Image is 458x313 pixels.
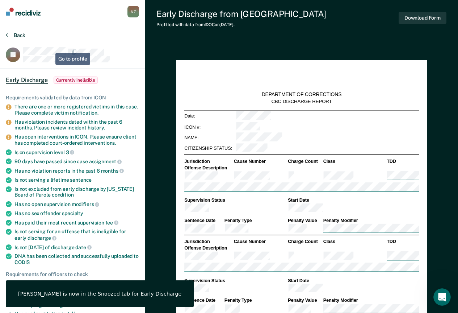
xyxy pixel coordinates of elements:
[386,239,419,245] th: TDD
[105,220,118,226] span: fee
[287,239,322,245] th: Charge Count
[14,186,139,198] div: Is not excluded from early discharge by [US_STATE] Board of Parole
[75,244,91,250] span: date
[399,12,446,24] button: Download Form
[14,228,139,241] div: Is not serving for an offense that is ineligible for early
[72,201,100,207] span: modifiers
[233,239,287,245] th: Cause Number
[14,177,139,183] div: Is not serving a lifetime
[323,217,419,223] th: Penalty Modifier
[184,197,287,203] th: Supervision Status
[287,217,322,223] th: Penalty Value
[233,158,287,165] th: Cause Number
[14,158,139,165] div: 90 days have passed since case
[14,134,139,146] div: Has open interventions in ICON. Please ensure client has completed court-ordered interventions.
[6,77,48,84] span: Early Discharge
[127,6,139,17] div: N Z
[14,119,139,131] div: Has violation incidents dated within the past 6 months. Please review incident history.
[184,158,233,165] th: Jurisdiction
[14,259,30,265] span: CODIS
[224,217,287,223] th: Penalty Type
[323,239,386,245] th: Class
[323,158,386,165] th: Class
[31,302,68,308] span: programming
[184,111,235,122] td: Date:
[127,6,139,17] button: NZ
[66,149,75,155] span: 3
[224,297,287,304] th: Penalty Type
[156,22,326,27] div: Prefilled with data from IDOC on [DATE] .
[6,271,139,277] div: Requirements for officers to check
[433,288,451,306] iframe: Intercom live chat
[14,168,139,174] div: Has no violation reports in the past 6
[14,210,139,217] div: Has no sex offender
[287,277,419,284] th: Start Date
[18,291,181,297] div: [PERSON_NAME] is now in the Snoozed tab for Early Discharge
[156,9,326,19] div: Early Discharge from [GEOGRAPHIC_DATA]
[54,77,98,84] span: Currently ineligible
[184,277,287,284] th: Supervision Status
[89,158,122,164] span: assignment
[184,122,235,132] td: ICON #:
[184,164,233,170] th: Offense Description
[261,91,341,98] div: DEPARTMENT OF CORRECTIONS
[184,239,233,245] th: Jurisdiction
[287,297,322,304] th: Penalty Value
[6,95,139,101] div: Requirements validated by data from ICON
[14,104,139,116] div: There are one or more registered victims in this case. Please complete victim notification.
[14,253,139,265] div: DNA has been collected and successfully uploaded to
[386,158,419,165] th: TDD
[62,210,83,216] span: specialty
[271,98,332,104] div: CBC DISCHARGE REPORT
[14,244,139,251] div: Is not [DATE] of discharge
[70,177,92,183] span: sentence
[14,149,139,156] div: Is on supervision level
[6,8,41,16] img: Recidiviz
[287,158,322,165] th: Charge Count
[28,235,56,241] span: discharge
[101,168,124,174] span: months
[6,32,25,38] button: Back
[184,245,233,251] th: Offense Description
[184,132,235,143] td: NAME:
[184,217,224,223] th: Sentence Date
[287,197,419,203] th: Start Date
[14,219,139,226] div: Has paid their most recent supervision
[323,297,419,304] th: Penalty Modifier
[184,297,224,304] th: Sentence Date
[14,201,139,207] div: Has no open supervision
[52,192,74,198] span: condition
[184,143,235,154] td: CITIZENSHIP STATUS:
